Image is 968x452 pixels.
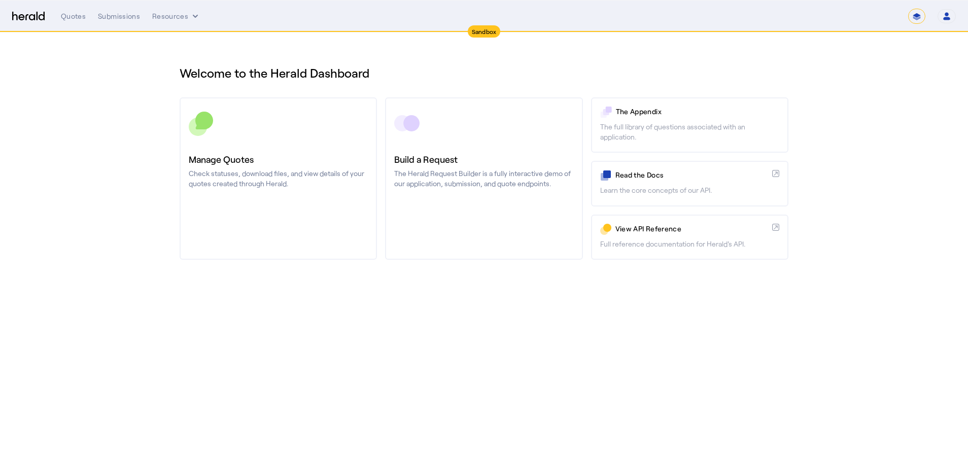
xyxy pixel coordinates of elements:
[98,11,140,21] div: Submissions
[591,161,788,206] a: Read the DocsLearn the core concepts of our API.
[600,185,779,195] p: Learn the core concepts of our API.
[12,12,45,21] img: Herald Logo
[394,152,573,166] h3: Build a Request
[189,168,368,189] p: Check statuses, download files, and view details of your quotes created through Herald.
[385,97,582,260] a: Build a RequestThe Herald Request Builder is a fully interactive demo of our application, submiss...
[600,122,779,142] p: The full library of questions associated with an application.
[180,65,788,81] h1: Welcome to the Herald Dashboard
[591,97,788,153] a: The AppendixThe full library of questions associated with an application.
[600,239,779,249] p: Full reference documentation for Herald's API.
[468,25,501,38] div: Sandbox
[615,170,768,180] p: Read the Docs
[615,224,768,234] p: View API Reference
[152,11,200,21] button: Resources dropdown menu
[180,97,377,260] a: Manage QuotesCheck statuses, download files, and view details of your quotes created through Herald.
[61,11,86,21] div: Quotes
[616,107,779,117] p: The Appendix
[394,168,573,189] p: The Herald Request Builder is a fully interactive demo of our application, submission, and quote ...
[189,152,368,166] h3: Manage Quotes
[591,215,788,260] a: View API ReferenceFull reference documentation for Herald's API.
